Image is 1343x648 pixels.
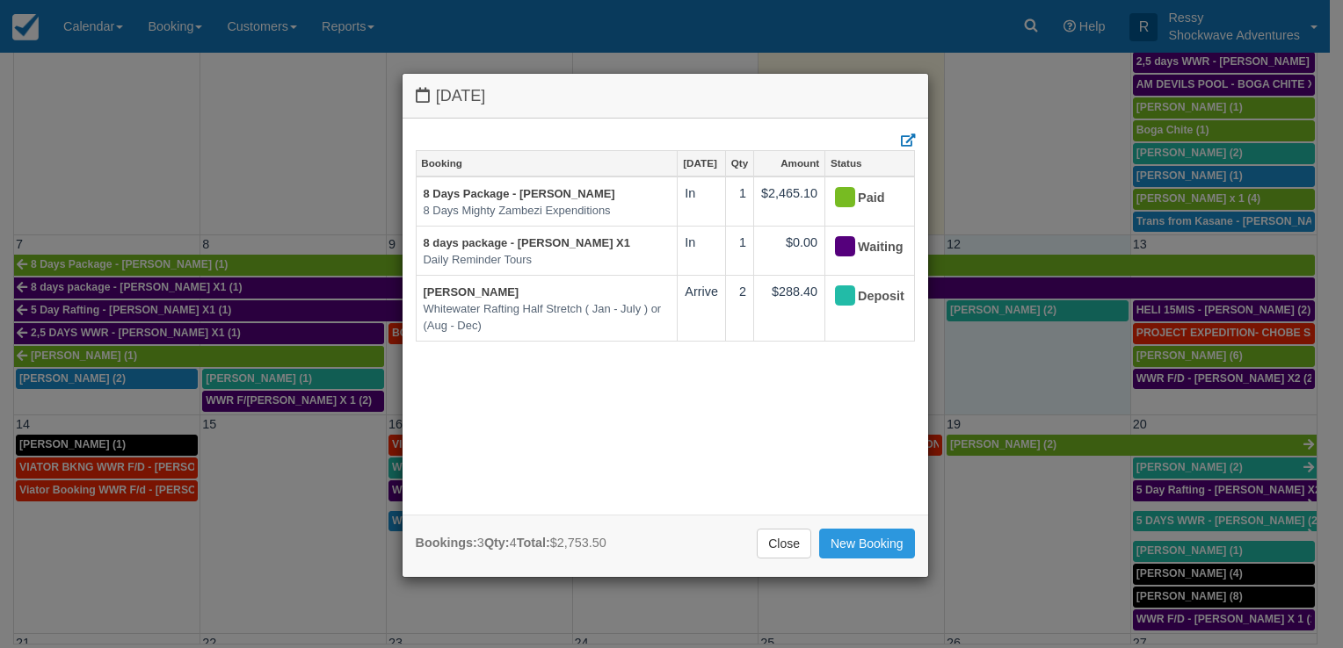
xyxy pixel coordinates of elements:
[678,227,726,276] td: In
[678,176,726,227] td: In
[725,227,753,276] td: 1
[725,276,753,342] td: 2
[416,536,477,550] strong: Bookings:
[484,536,510,550] strong: Qty:
[416,534,606,552] div: 3 4 $2,753.50
[754,151,824,176] a: Amount
[416,87,915,105] h4: [DATE]
[726,151,753,176] a: Qty
[825,151,913,176] a: Status
[754,276,825,342] td: $288.40
[725,176,753,227] td: 1
[832,184,891,212] div: Paid
[424,236,630,249] a: 8 days package - [PERSON_NAME] X1
[832,234,891,262] div: Waiting
[424,187,615,200] a: 8 Days Package - [PERSON_NAME]
[757,529,811,558] a: Close
[517,536,550,550] strong: Total:
[832,283,891,311] div: Deposit
[424,252,671,269] em: Daily Reminder Tours
[424,203,671,220] em: 8 Days Mighty Zambezi Expenditions
[678,276,726,342] td: Arrive
[819,529,915,558] a: New Booking
[754,227,825,276] td: $0.00
[417,151,678,176] a: Booking
[678,151,725,176] a: [DATE]
[424,301,671,334] em: Whitewater Rafting Half Stretch ( Jan - July ) or (Aug - Dec)
[754,176,825,227] td: $2,465.10
[424,285,519,299] a: [PERSON_NAME]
